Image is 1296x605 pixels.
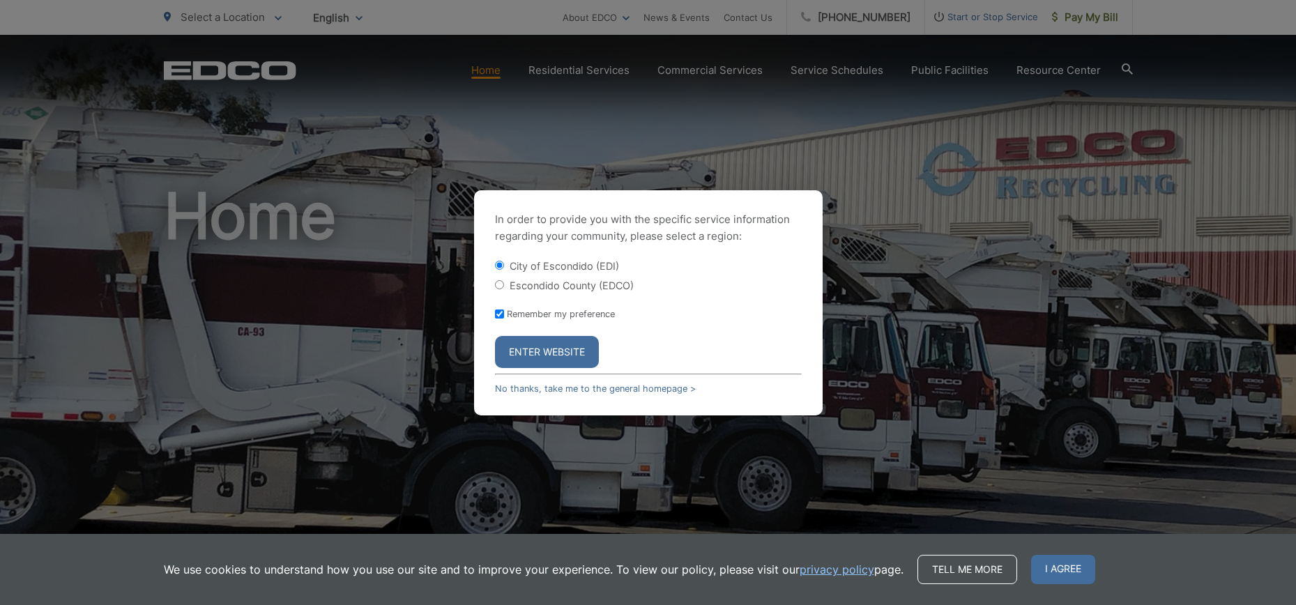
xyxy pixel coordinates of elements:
[510,260,619,272] label: City of Escondido (EDI)
[164,561,904,578] p: We use cookies to understand how you use our site and to improve your experience. To view our pol...
[510,279,634,291] label: Escondido County (EDCO)
[495,336,599,368] button: Enter Website
[507,309,615,319] label: Remember my preference
[800,561,874,578] a: privacy policy
[495,211,802,245] p: In order to provide you with the specific service information regarding your community, please se...
[495,383,696,394] a: No thanks, take me to the general homepage >
[917,555,1017,584] a: Tell me more
[1031,555,1095,584] span: I agree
